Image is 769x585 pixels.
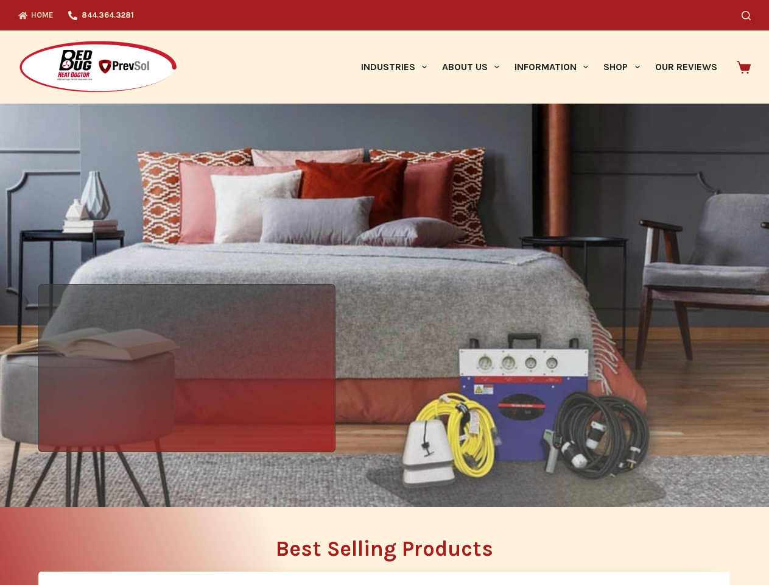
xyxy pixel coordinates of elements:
[507,30,596,104] a: Information
[18,40,178,94] img: Prevsol/Bed Bug Heat Doctor
[596,30,647,104] a: Shop
[353,30,434,104] a: Industries
[647,30,725,104] a: Our Reviews
[38,538,731,559] h2: Best Selling Products
[434,30,507,104] a: About Us
[353,30,725,104] nav: Primary
[742,11,751,20] button: Search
